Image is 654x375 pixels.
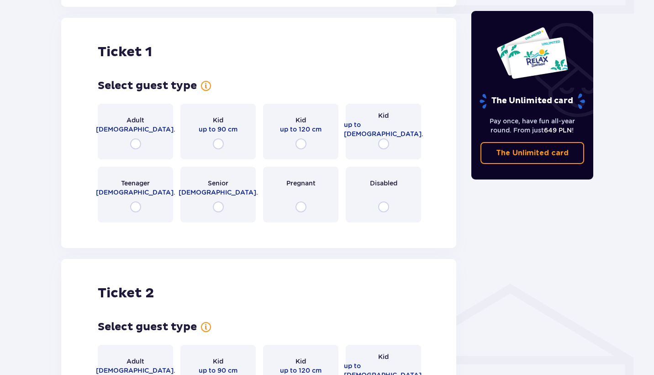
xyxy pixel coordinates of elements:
[127,357,144,366] p: Adult
[280,125,322,134] p: up to 120 cm
[295,116,306,125] p: Kid
[286,179,316,188] p: Pregnant
[378,352,389,361] p: Kid
[208,179,228,188] p: Senior
[199,125,237,134] p: up to 90 cm
[213,357,223,366] p: Kid
[96,188,175,197] p: [DEMOGRAPHIC_DATA].
[344,120,423,138] p: up to [DEMOGRAPHIC_DATA].
[496,148,569,158] p: The Unlimited card
[480,142,585,164] a: The Unlimited card
[121,179,150,188] p: Teenager
[98,79,197,93] p: Select guest type
[295,357,306,366] p: Kid
[96,125,175,134] p: [DEMOGRAPHIC_DATA].
[213,116,223,125] p: Kid
[98,320,197,334] p: Select guest type
[98,285,154,302] p: Ticket 2
[280,366,322,375] p: up to 120 cm
[199,366,237,375] p: up to 90 cm
[479,93,586,109] p: The Unlimited card
[127,116,144,125] p: Adult
[98,43,152,61] p: Ticket 1
[544,127,572,134] span: 649 PLN
[370,179,397,188] p: Disabled
[179,188,258,197] p: [DEMOGRAPHIC_DATA].
[480,116,585,135] p: Pay once, have fun all-year round. From just !
[96,366,175,375] p: [DEMOGRAPHIC_DATA].
[378,111,389,120] p: Kid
